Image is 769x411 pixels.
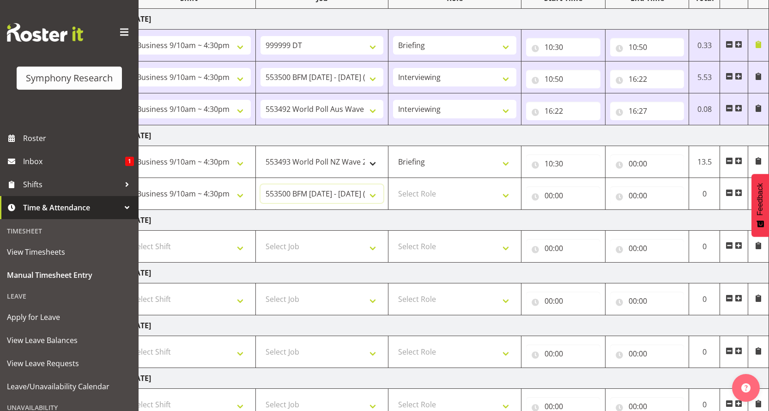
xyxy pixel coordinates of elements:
input: Click to select... [610,239,684,258]
input: Click to select... [610,292,684,310]
button: Feedback - Show survey [751,174,769,237]
span: Manual Timesheet Entry [7,268,132,282]
td: 0 [689,336,720,368]
td: [DATE] [123,210,769,231]
span: 1 [125,157,134,166]
span: View Timesheets [7,245,132,259]
td: [DATE] [123,263,769,283]
td: [DATE] [123,315,769,336]
td: 0 [689,283,720,315]
div: Symphony Research [26,71,113,85]
input: Click to select... [526,38,600,56]
input: Click to select... [610,186,684,205]
td: 0.33 [689,30,720,61]
span: Feedback [756,183,764,215]
span: View Leave Balances [7,333,132,347]
span: Roster [23,131,134,145]
td: 0 [689,178,720,210]
span: Inbox [23,154,125,168]
span: View Leave Requests [7,356,132,370]
td: 13.5 [689,146,720,178]
td: [DATE] [123,125,769,146]
td: [DATE] [123,368,769,389]
span: Shifts [23,178,120,191]
img: help-xxl-2.png [741,383,751,393]
td: [DATE] [123,9,769,30]
input: Click to select... [610,344,684,363]
span: Apply for Leave [7,310,132,324]
input: Click to select... [610,102,684,120]
input: Click to select... [610,38,684,56]
td: 0 [689,231,720,263]
div: Timesheet [2,221,136,240]
input: Click to select... [610,154,684,173]
input: Click to select... [526,186,600,205]
img: Rosterit website logo [7,23,83,42]
span: Leave/Unavailability Calendar [7,380,132,393]
a: View Leave Balances [2,329,136,352]
a: Apply for Leave [2,306,136,329]
input: Click to select... [526,70,600,88]
td: 5.53 [689,61,720,93]
div: Leave [2,287,136,306]
input: Click to select... [526,239,600,258]
span: Time & Attendance [23,201,120,215]
input: Click to select... [610,70,684,88]
input: Click to select... [526,102,600,120]
a: View Leave Requests [2,352,136,375]
a: Manual Timesheet Entry [2,264,136,287]
a: Leave/Unavailability Calendar [2,375,136,398]
input: Click to select... [526,344,600,363]
a: View Timesheets [2,240,136,264]
input: Click to select... [526,154,600,173]
input: Click to select... [526,292,600,310]
td: 0.08 [689,93,720,125]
